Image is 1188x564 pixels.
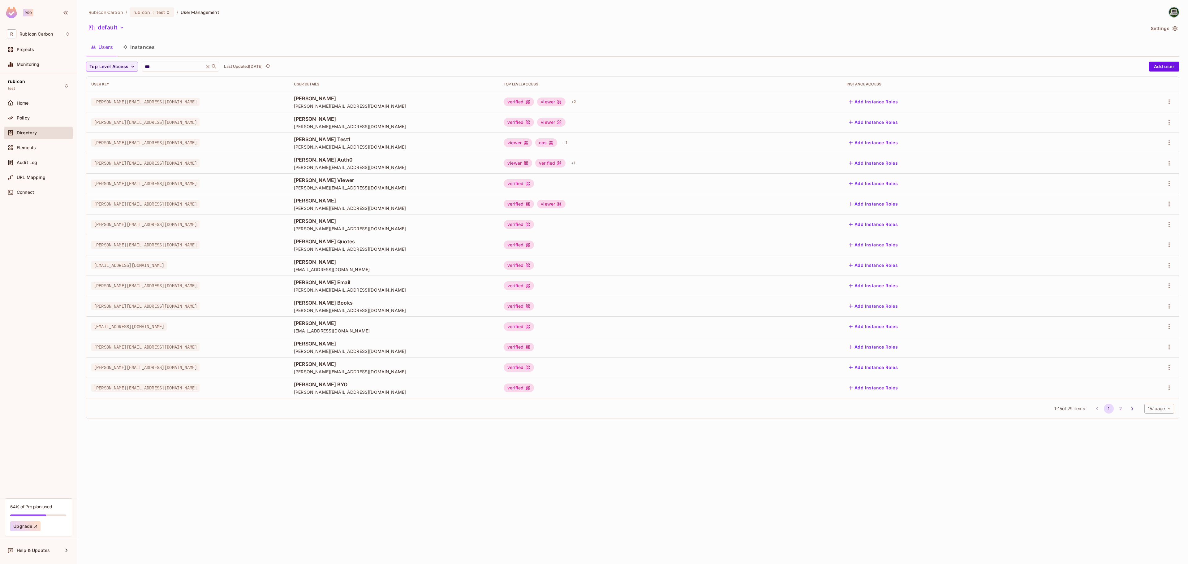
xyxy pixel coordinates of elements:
span: Home [17,101,29,106]
div: viewer [504,138,532,147]
p: Last Updated [DATE] [224,64,263,69]
span: Help & Updates [17,548,50,553]
button: default [86,23,127,33]
span: 1 - 15 of 29 items [1054,405,1085,412]
span: Elements [17,145,36,150]
div: verified [504,200,534,208]
span: URL Mapping [17,175,45,180]
div: 15 / page [1144,404,1174,414]
span: [PERSON_NAME][EMAIL_ADDRESS][DOMAIN_NAME] [294,226,494,232]
span: [PERSON_NAME][EMAIL_ADDRESS][DOMAIN_NAME] [294,164,494,170]
div: ops [535,138,557,147]
div: 64% of Pro plan used [10,504,52,510]
button: Add Instance Roles [846,179,900,189]
button: Add user [1149,62,1179,72]
span: [PERSON_NAME][EMAIL_ADDRESS][DOMAIN_NAME] [294,307,494,313]
span: [PERSON_NAME] [294,258,494,265]
span: [PERSON_NAME][EMAIL_ADDRESS][DOMAIN_NAME] [294,246,494,252]
button: page 1 [1104,404,1114,414]
div: viewer [537,98,566,106]
span: [PERSON_NAME] [294,95,494,102]
span: R [7,29,16,38]
button: Add Instance Roles [846,383,900,393]
span: [PERSON_NAME] [294,340,494,347]
div: verified [504,261,534,270]
span: Policy [17,115,30,120]
button: Add Instance Roles [846,342,900,352]
div: Pro [23,9,33,16]
div: verified [504,343,534,351]
button: Add Instance Roles [846,219,900,229]
span: [PERSON_NAME] BYO [294,381,494,388]
button: Add Instance Roles [846,301,900,311]
div: User Key [91,82,284,87]
nav: pagination navigation [1091,404,1138,414]
span: [PERSON_NAME][EMAIL_ADDRESS][DOMAIN_NAME] [91,159,200,167]
span: refresh [265,63,270,70]
div: verified [504,322,534,331]
button: Add Instance Roles [846,260,900,270]
span: Monitoring [17,62,40,67]
button: Go to page 2 [1116,404,1126,414]
div: Instance Access [846,82,1094,87]
span: [PERSON_NAME][EMAIL_ADDRESS][DOMAIN_NAME] [294,348,494,354]
span: [PERSON_NAME][EMAIL_ADDRESS][DOMAIN_NAME] [294,369,494,375]
button: Upgrade [10,521,41,531]
span: [PERSON_NAME] [294,361,494,367]
div: verified [504,98,534,106]
span: [PERSON_NAME][EMAIL_ADDRESS][DOMAIN_NAME] [91,302,200,310]
li: / [126,9,127,15]
div: verified [504,241,534,249]
span: [PERSON_NAME][EMAIL_ADDRESS][DOMAIN_NAME] [91,220,200,228]
div: verified [504,179,534,188]
span: [PERSON_NAME] [294,197,494,204]
button: Top Level Access [86,62,138,72]
span: [PERSON_NAME] [294,320,494,327]
button: Instances [118,39,160,55]
span: [PERSON_NAME][EMAIL_ADDRESS][DOMAIN_NAME] [91,384,200,392]
img: SReyMgAAAABJRU5ErkJggg== [6,7,17,18]
span: [PERSON_NAME][EMAIL_ADDRESS][DOMAIN_NAME] [91,200,200,208]
span: [PERSON_NAME][EMAIL_ADDRESS][DOMAIN_NAME] [91,343,200,351]
span: : [152,10,154,15]
div: verified [504,363,534,372]
span: [PERSON_NAME][EMAIL_ADDRESS][DOMAIN_NAME] [91,139,200,147]
div: User Details [294,82,494,87]
span: [PERSON_NAME] Books [294,299,494,306]
span: Workspace: Rubicon Carbon [19,32,53,37]
span: [EMAIL_ADDRESS][DOMAIN_NAME] [294,328,494,334]
img: Keith Hudson [1169,7,1179,17]
span: [PERSON_NAME][EMAIL_ADDRESS][DOMAIN_NAME] [91,98,200,106]
div: viewer [504,159,532,167]
div: Top Level Access [504,82,837,87]
span: rubicon [133,9,150,15]
button: Add Instance Roles [846,362,900,372]
div: verified [504,220,534,229]
span: [PERSON_NAME] Quotes [294,238,494,245]
span: [PERSON_NAME][EMAIL_ADDRESS][DOMAIN_NAME] [91,180,200,188]
span: [PERSON_NAME] [294,115,494,122]
button: Add Instance Roles [846,322,900,332]
div: + 2 [569,97,579,107]
button: Add Instance Roles [846,281,900,291]
div: verified [504,118,534,127]
span: [PERSON_NAME][EMAIL_ADDRESS][DOMAIN_NAME] [91,363,200,371]
span: Connect [17,190,34,195]
div: verified [535,159,566,167]
span: test [8,86,15,91]
span: [PERSON_NAME][EMAIL_ADDRESS][DOMAIN_NAME] [294,205,494,211]
span: [PERSON_NAME][EMAIL_ADDRESS][DOMAIN_NAME] [91,282,200,290]
span: [PERSON_NAME][EMAIL_ADDRESS][DOMAIN_NAME] [294,144,494,150]
span: [EMAIL_ADDRESS][DOMAIN_NAME] [294,267,494,272]
span: [PERSON_NAME][EMAIL_ADDRESS][DOMAIN_NAME] [91,241,200,249]
span: [PERSON_NAME] Viewer [294,177,494,184]
button: Add Instance Roles [846,240,900,250]
span: [PERSON_NAME][EMAIL_ADDRESS][DOMAIN_NAME] [294,287,494,293]
button: Add Instance Roles [846,117,900,127]
button: Add Instance Roles [846,97,900,107]
div: verified [504,302,534,310]
button: Add Instance Roles [846,138,900,148]
span: rubicon [8,79,25,84]
span: [PERSON_NAME] [294,218,494,224]
button: Add Instance Roles [846,199,900,209]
